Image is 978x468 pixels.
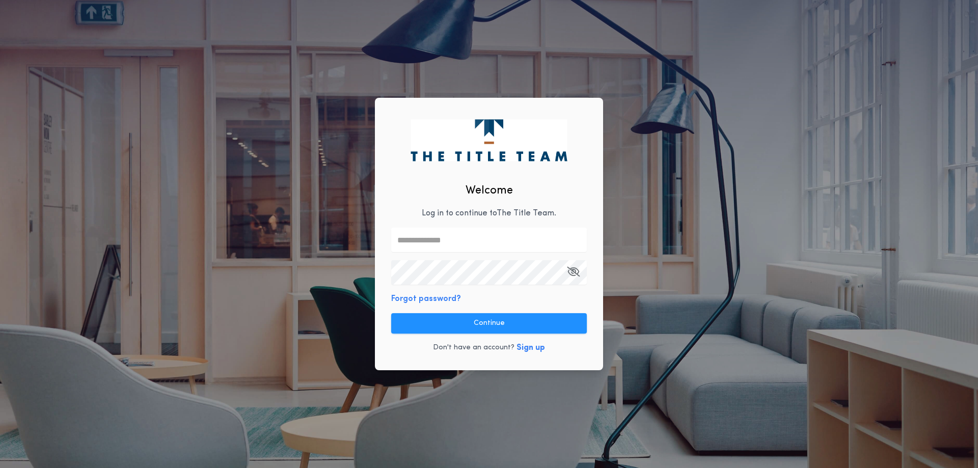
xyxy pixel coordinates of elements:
[433,343,514,353] p: Don't have an account?
[466,182,513,199] h2: Welcome
[517,342,545,354] button: Sign up
[391,313,587,334] button: Continue
[411,119,567,161] img: logo
[422,207,556,219] p: Log in to continue to The Title Team .
[391,293,461,305] button: Forgot password?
